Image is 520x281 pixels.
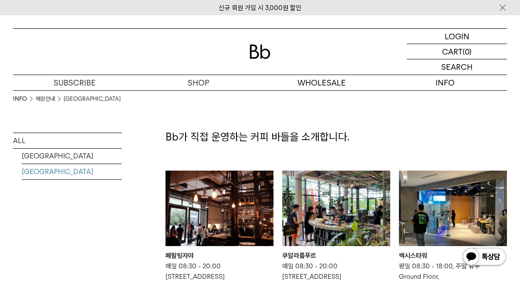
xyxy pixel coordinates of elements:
a: SHOP [137,75,260,90]
div: 맥시스타워 [399,250,507,261]
p: Bb가 직접 운영하는 커피 바들을 소개합니다. [165,130,507,144]
li: INFO [13,95,36,103]
a: CART (0) [407,44,507,59]
a: 매장안내 [36,95,55,103]
p: WHOLESALE [260,75,384,90]
img: 페탈링자야 [165,171,274,247]
a: [GEOGRAPHIC_DATA] [64,95,121,103]
a: SUBSCRIBE [13,75,137,90]
a: ALL [13,133,122,148]
a: LOGIN [407,29,507,44]
p: LOGIN [445,29,469,44]
a: [GEOGRAPHIC_DATA] [22,148,122,164]
img: 쿠알라룸푸르 [282,171,390,247]
div: 쿠알라룸푸르 [282,250,390,261]
p: INFO [384,75,507,90]
img: 맥시스타워 [399,171,507,247]
a: 신규 회원 가입 시 3,000원 할인 [219,4,301,12]
a: [GEOGRAPHIC_DATA] [22,164,122,179]
p: (0) [463,44,472,59]
img: 로고 [250,45,270,59]
p: SEARCH [441,59,473,75]
p: CART [442,44,463,59]
div: 페탈링자야 [165,250,274,261]
img: 카카오톡 채널 1:1 채팅 버튼 [462,247,507,268]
